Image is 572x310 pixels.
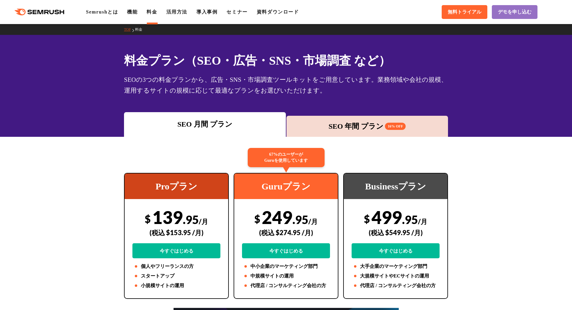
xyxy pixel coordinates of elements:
a: 今すぐはじめる [132,243,220,258]
div: 139 [132,207,220,258]
li: 小規模サイトの運用 [132,282,220,289]
span: .95 [292,213,308,226]
li: スタートアップ [132,272,220,280]
span: .95 [402,213,418,226]
li: 大手企業のマーケティング部門 [352,263,440,270]
span: $ [145,213,151,225]
a: 資料ダウンロード [257,9,299,14]
span: 無料トライアル [448,9,481,15]
div: Businessプラン [344,173,447,199]
span: .95 [183,213,199,226]
div: 67%のユーザーが Guruを使用しています [248,148,325,167]
span: デモを申し込む [498,9,531,15]
a: Semrushとは [86,9,118,14]
div: (税込 $274.95 /月) [242,222,330,243]
a: 今すぐはじめる [352,243,440,258]
div: (税込 $549.95 /月) [352,222,440,243]
div: 249 [242,207,330,258]
span: /月 [199,217,208,226]
a: 今すぐはじめる [242,243,330,258]
li: 代理店 / コンサルティング会社の方 [242,282,330,289]
li: 個人やフリーランスの方 [132,263,220,270]
div: SEOの3つの料金プランから、広告・SNS・市場調査ツールキットをご用意しています。業務領域や会社の規模、運用するサイトの規模に応じて最適なプランをお選びいただけます。 [124,74,448,96]
div: SEO 月間 プラン [127,119,283,130]
div: Guruプラン [234,173,338,199]
span: /月 [308,217,318,226]
li: 中小企業のマーケティング部門 [242,263,330,270]
a: 無料トライアル [442,5,487,19]
a: 活用方法 [166,9,187,14]
div: SEO 年間 プラン [289,121,445,132]
li: 大規模サイトやECサイトの運用 [352,272,440,280]
span: /月 [418,217,427,226]
a: TOP [124,27,135,32]
div: 499 [352,207,440,258]
a: 料金 [135,27,147,32]
h1: 料金プラン（SEO・広告・SNS・市場調査 など） [124,52,448,69]
a: デモを申し込む [492,5,537,19]
span: $ [254,213,260,225]
span: 16% OFF [385,123,406,130]
a: セミナー [226,9,247,14]
div: Proプラン [125,173,228,199]
a: 料金 [147,9,157,14]
li: 代理店 / コンサルティング会社の方 [352,282,440,289]
a: 導入事例 [196,9,217,14]
span: $ [364,213,370,225]
li: 中規模サイトの運用 [242,272,330,280]
a: 機能 [127,9,138,14]
div: (税込 $153.95 /月) [132,222,220,243]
